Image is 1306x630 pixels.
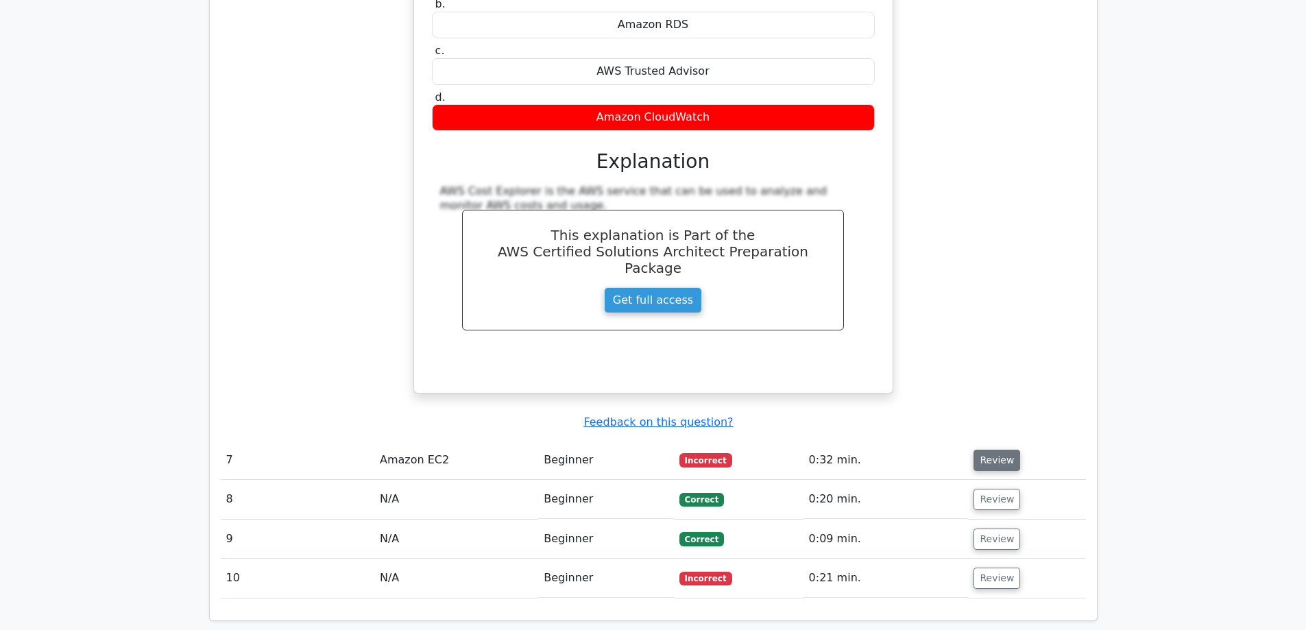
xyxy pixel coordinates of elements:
[679,532,724,546] span: Correct
[374,441,538,480] td: Amazon EC2
[803,480,969,519] td: 0:20 min.
[679,572,732,585] span: Incorrect
[538,520,674,559] td: Beginner
[221,480,375,519] td: 8
[803,441,969,480] td: 0:32 min.
[435,90,446,104] span: d.
[440,150,867,173] h3: Explanation
[974,529,1020,550] button: Review
[538,441,674,480] td: Beginner
[432,104,875,131] div: Amazon CloudWatch
[679,453,732,467] span: Incorrect
[221,441,375,480] td: 7
[440,184,867,213] div: AWS Cost Explorer is the AWS service that can be used to analyze and monitor AWS costs and usage.
[679,493,724,507] span: Correct
[374,520,538,559] td: N/A
[432,12,875,38] div: Amazon RDS
[583,415,733,428] a: Feedback on this question?
[538,559,674,598] td: Beginner
[974,568,1020,589] button: Review
[538,480,674,519] td: Beginner
[221,520,375,559] td: 9
[974,489,1020,510] button: Review
[435,44,445,57] span: c.
[221,559,375,598] td: 10
[974,450,1020,471] button: Review
[803,559,969,598] td: 0:21 min.
[374,480,538,519] td: N/A
[374,559,538,598] td: N/A
[803,520,969,559] td: 0:09 min.
[432,58,875,85] div: AWS Trusted Advisor
[604,287,702,313] a: Get full access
